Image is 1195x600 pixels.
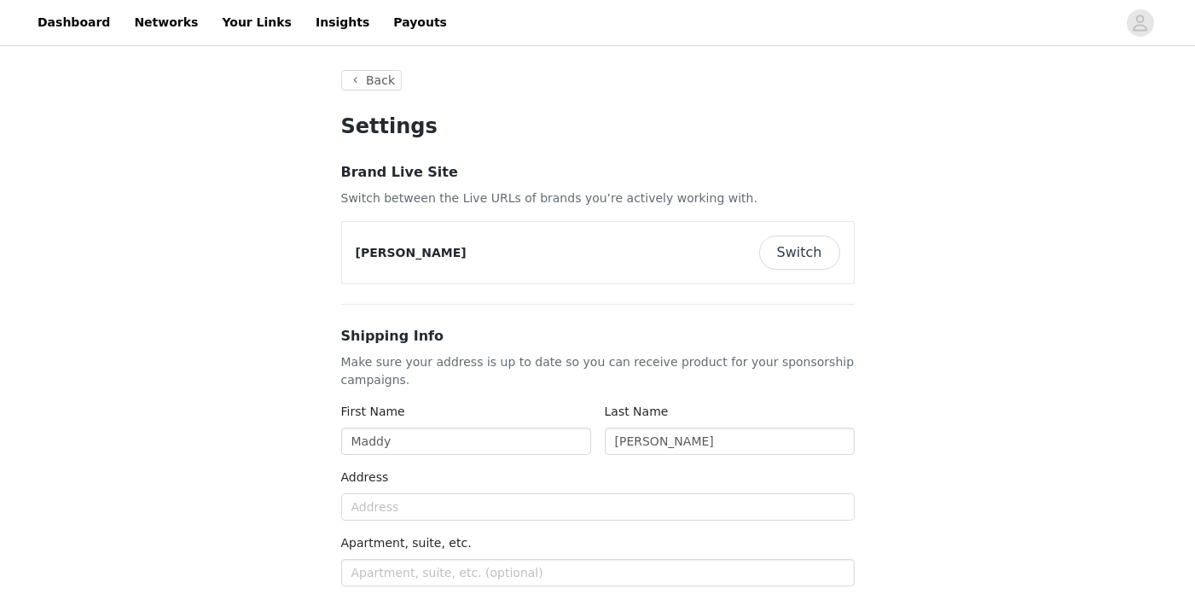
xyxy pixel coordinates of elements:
a: Dashboard [27,3,120,42]
label: Apartment, suite, etc. [341,536,472,550]
label: First Name [341,405,405,418]
h3: Shipping Info [341,326,855,347]
a: Your Links [212,3,302,42]
a: Payouts [383,3,457,42]
label: Last Name [605,405,669,418]
a: Networks [124,3,208,42]
h3: Brand Live Site [341,162,855,183]
input: Apartment, suite, etc. (optional) [341,559,855,586]
p: Switch between the Live URLs of brands you’re actively working with. [341,189,855,207]
div: avatar [1132,9,1148,37]
a: Insights [305,3,380,42]
input: Address [341,493,855,521]
button: Back [341,70,403,90]
h1: Settings [341,111,855,142]
button: Switch [759,236,840,270]
label: Address [341,470,389,484]
p: Make sure your address is up to date so you can receive product for your sponsorship campaigns. [341,353,855,389]
p: [PERSON_NAME] [356,244,467,262]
